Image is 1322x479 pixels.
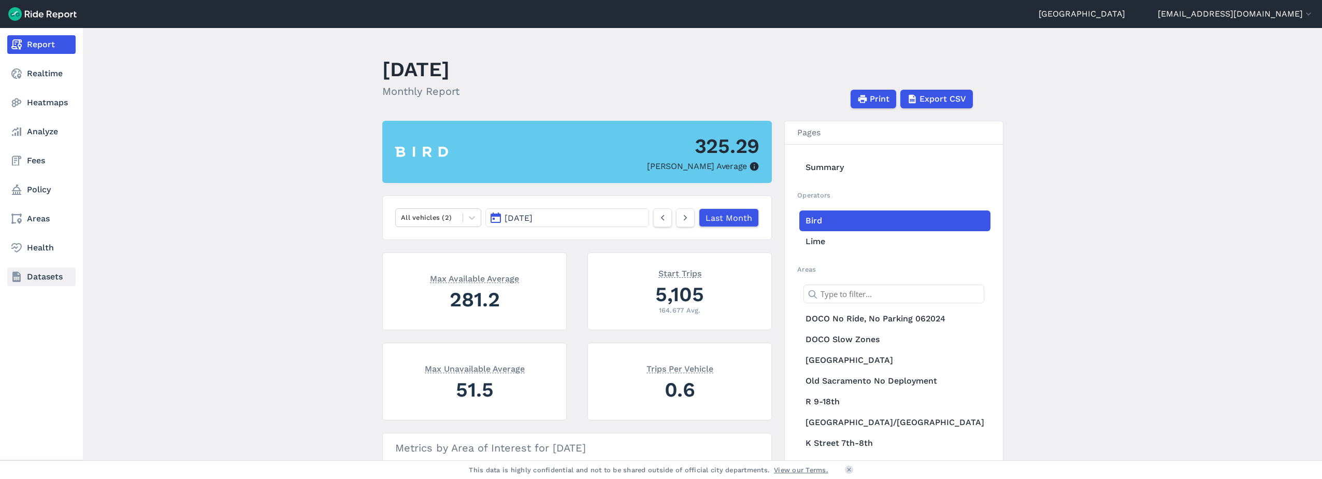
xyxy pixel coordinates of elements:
button: Print [851,90,896,108]
a: Heatmaps [7,93,76,112]
div: [PERSON_NAME] Average [647,160,759,173]
input: Type to filter... [803,285,984,303]
button: Export CSV [900,90,973,108]
a: Analyze [7,122,76,141]
button: [DATE] [485,208,649,227]
a: [GEOGRAPHIC_DATA] [799,350,990,371]
a: Realtime [7,64,76,83]
a: Bird [799,210,990,231]
div: 51.5 [395,375,554,404]
a: DOCO No Ride, No Parking 062024 [799,308,990,329]
div: 325.29 [695,132,760,160]
div: 5,105 [600,280,759,308]
a: Last Month [699,208,759,227]
a: DOCO Slow Zones [799,329,990,350]
span: Trips Per Vehicle [646,363,713,373]
span: Print [870,93,889,105]
div: 0.6 [600,375,759,404]
a: [GEOGRAPHIC_DATA] [1039,8,1125,20]
a: Health [7,238,76,257]
a: Lime [799,231,990,252]
h1: [DATE] [382,55,459,83]
a: Fees [7,151,76,170]
a: Datasets [7,267,76,286]
span: Export CSV [919,93,966,105]
h2: Monthly Report [382,83,459,99]
a: Areas [7,209,76,228]
div: 164.677 Avg. [600,305,759,315]
a: [GEOGRAPHIC_DATA]/[GEOGRAPHIC_DATA] [799,412,990,433]
div: 281.2 [395,285,554,314]
a: Policy [7,180,76,199]
img: Ride Report [8,7,77,21]
span: Max Available Average [430,273,519,283]
h3: Metrics by Area of Interest for [DATE] [383,433,771,462]
button: [EMAIL_ADDRESS][DOMAIN_NAME] [1158,8,1314,20]
a: View our Terms. [774,465,828,475]
span: Start Trips [658,267,701,278]
h2: Areas [797,264,990,274]
a: R 9-18th [799,391,990,412]
img: Bird [395,147,448,157]
h2: Operators [797,190,990,200]
h3: Pages [785,121,1003,145]
a: K Street 7th-8th [799,433,990,454]
a: Summary [799,157,990,178]
a: Old Sacramento [799,454,990,474]
span: Max Unavailable Average [425,363,525,373]
a: Report [7,35,76,54]
a: Old Sacramento No Deployment [799,371,990,391]
span: [DATE] [505,213,533,223]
